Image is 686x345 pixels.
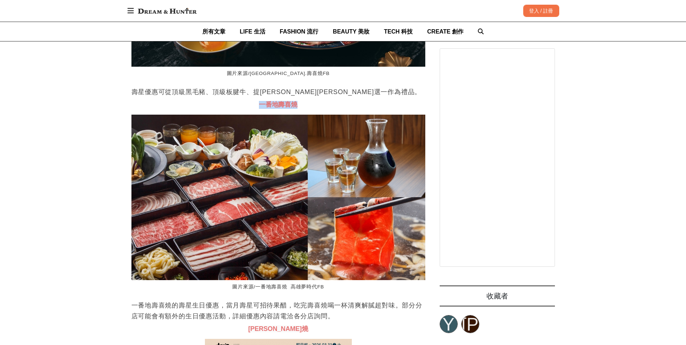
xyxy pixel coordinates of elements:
[131,67,425,81] figcaption: 圖片來源/[GEOGRAPHIC_DATA].壽喜燒FB
[259,101,297,108] span: 一番地壽喜燒
[202,22,225,41] a: 所有文章
[240,22,265,41] a: LIFE 生活
[131,87,425,97] p: 壽星優惠可從頂級黑毛豬、頂級板腱牛、提[PERSON_NAME][PERSON_NAME]選一作為禮品。
[134,4,200,17] img: Dream & Hunter
[427,28,463,35] span: CREATE 創作
[280,28,319,35] span: FASHION 流行
[384,28,413,35] span: TECH 科技
[333,22,369,41] a: BEAUTY 美妝
[131,280,425,294] figcaption: 圖片來源/一番地壽喜燒 高雄夢時代FB
[440,315,458,333] a: Y
[248,325,308,332] span: [PERSON_NAME]燒
[131,300,425,322] p: 一番地壽喜燒的壽星生日優惠，當月壽星可招待果醋，吃完壽喜燒喝一杯清爽解膩超對味。部分分店可能會有額外的生日優惠活動，詳細優惠內容請電洽各分店詢問。
[202,28,225,35] span: 所有文章
[487,292,508,300] span: 收藏者
[384,22,413,41] a: TECH 科技
[131,115,425,280] img: 2025生日優惠餐廳，10月壽星優惠慶祝生日訂起來，當月壽星優惠&當日壽星免費一次看
[240,28,265,35] span: LIFE 生活
[523,5,559,17] div: 登入 / 註冊
[280,22,319,41] a: FASHION 流行
[461,315,479,333] a: [PERSON_NAME]
[333,28,369,35] span: BEAUTY 美妝
[427,22,463,41] a: CREATE 創作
